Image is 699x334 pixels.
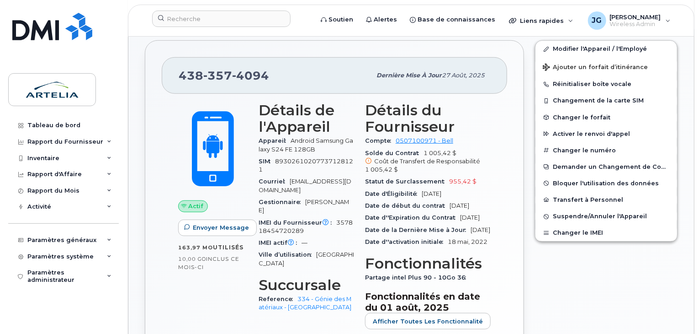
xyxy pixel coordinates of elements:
h3: Détails de l'Appareil [259,102,354,135]
a: Base de connaissances [403,11,502,29]
button: Réinitialiser boîte vocale [535,76,677,92]
span: inclus ce mois-ci [178,255,239,270]
span: Dernière mise à jour [376,72,442,79]
span: Statut de Surclassement [365,178,449,185]
span: 27 août, 2025 [442,72,485,79]
span: Ajouter un forfait d’itinérance [543,64,648,72]
span: Solde du Contrat [365,150,424,156]
button: Changer le numéro [535,142,677,159]
span: 1 005,42 $ [365,150,491,174]
span: Envoyer Message [193,223,249,232]
span: Actif [189,202,204,210]
span: Afficher Toutes les Fonctionnalité [373,317,483,326]
button: Afficher Toutes les Fonctionnalité [365,313,491,329]
span: utilisés [213,244,244,251]
span: JG [592,15,602,26]
span: Date d''activation initiale [365,238,448,245]
span: 357818454720289 [259,219,353,234]
button: Suspendre/Annuler l'Appareil [535,208,677,225]
span: Coût de Transfert de Responsabilité [374,158,480,165]
span: Courriel [259,178,290,185]
button: Envoyer Message [178,220,257,236]
span: [GEOGRAPHIC_DATA] [259,251,354,266]
span: Soutien [328,15,353,24]
span: 438 [179,69,269,82]
span: Date d''Expiration du Contrat [365,214,460,221]
span: Reference [259,296,297,302]
span: Suspendre/Annuler l'Appareil [553,213,647,220]
h3: Détails du Fournisseur [365,102,491,135]
a: Alertes [360,11,403,29]
span: Date d'Éligibilité [365,190,422,197]
h3: Fonctionnalités en date du 01 août, 2025 [365,291,491,313]
h3: Fonctionnalités [365,255,491,272]
button: Changement de la carte SIM [535,92,677,109]
span: 1 005,42 $ [365,166,398,173]
span: 18 mai, 2022 [448,238,487,245]
span: 955,42 $ [449,178,477,185]
span: 4094 [232,69,269,82]
span: [DATE] [471,226,490,233]
span: Ville d’utilisation [259,251,316,258]
button: Bloquer l'utilisation des données [535,175,677,192]
div: Liens rapides [503,11,580,30]
span: SIM [259,158,275,165]
span: Date de la Dernière Mise à Jour [365,226,471,233]
span: Appareil [259,137,291,144]
a: 0507100971 - Bell [396,137,453,144]
span: 357 [203,69,232,82]
span: 10,00 Go [178,256,206,262]
span: Compte [365,137,396,144]
button: Ajouter un forfait d’itinérance [535,57,677,76]
span: Liens rapides [520,17,564,24]
span: Alertes [374,15,397,24]
h3: Succursale [259,277,354,293]
span: [EMAIL_ADDRESS][DOMAIN_NAME] [259,178,351,193]
span: — [302,239,307,246]
button: Demander un Changement de Compte [535,159,677,175]
span: Partage intel Plus 90 - 10Go 36 [365,274,471,281]
span: 163,97 Mo [178,244,213,251]
span: 89302610207737128121 [259,158,353,173]
span: IMEI du Fournisseur [259,219,336,226]
span: Wireless Admin [610,21,661,28]
span: IMEI actif [259,239,302,246]
a: Modifier l'Appareil / l'Employé [535,41,677,57]
span: Activer le renvoi d'appel [553,130,630,137]
span: [PERSON_NAME] [610,13,661,21]
span: [DATE] [460,214,480,221]
input: Recherche [152,11,291,27]
button: Changer le IMEI [535,225,677,241]
span: [DATE] [450,202,469,209]
span: Date de début du contrat [365,202,450,209]
span: Changer le forfait [553,114,610,121]
div: Justin Gauthier [582,11,677,30]
a: Soutien [314,11,360,29]
span: Android Samsung Galaxy S24 FE 128GB [259,137,353,152]
span: Base de connaissances [418,15,495,24]
button: Activer le renvoi d'appel [535,126,677,142]
span: Gestionnaire [259,199,305,205]
a: 334 - Génie des Matériaux - [GEOGRAPHIC_DATA] [259,296,351,311]
button: Transfert à Personnel [535,192,677,208]
button: Changer le forfait [535,109,677,126]
span: [DATE] [422,190,441,197]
